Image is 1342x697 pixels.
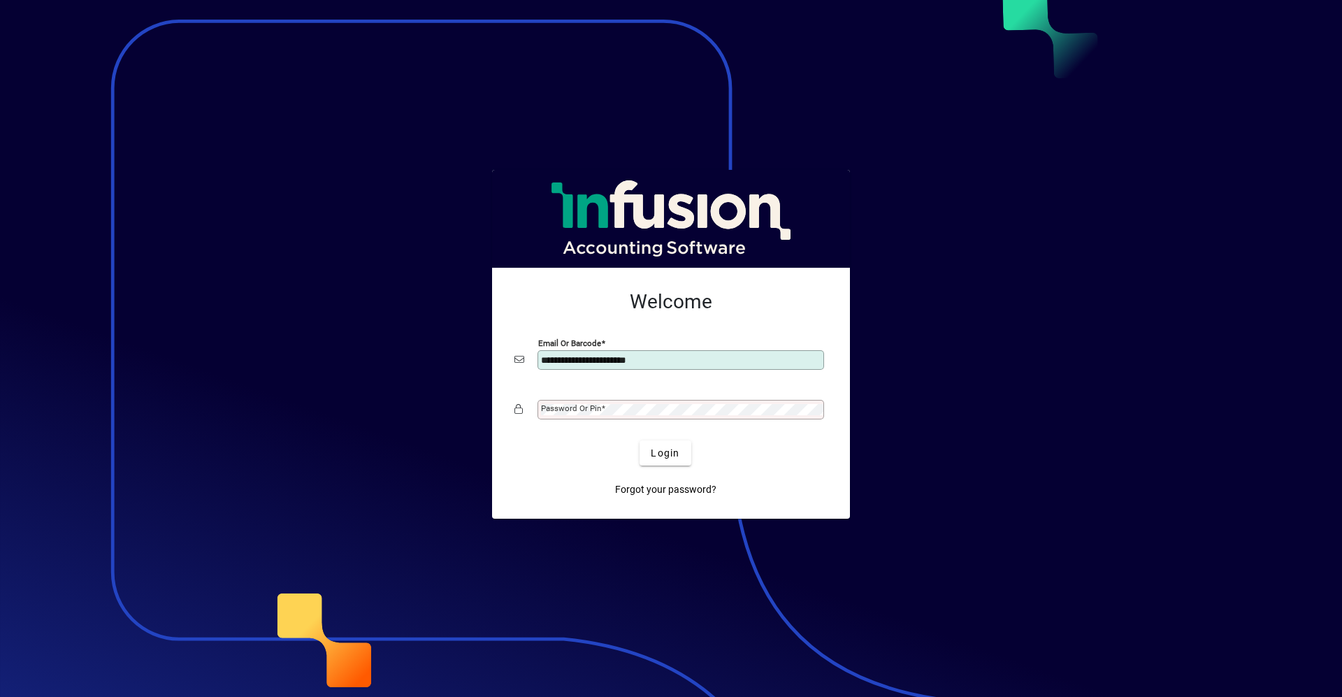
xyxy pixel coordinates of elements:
[615,482,716,497] span: Forgot your password?
[538,338,601,348] mat-label: Email or Barcode
[640,440,691,466] button: Login
[514,290,828,314] h2: Welcome
[651,446,679,461] span: Login
[541,403,601,413] mat-label: Password or Pin
[609,477,722,502] a: Forgot your password?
